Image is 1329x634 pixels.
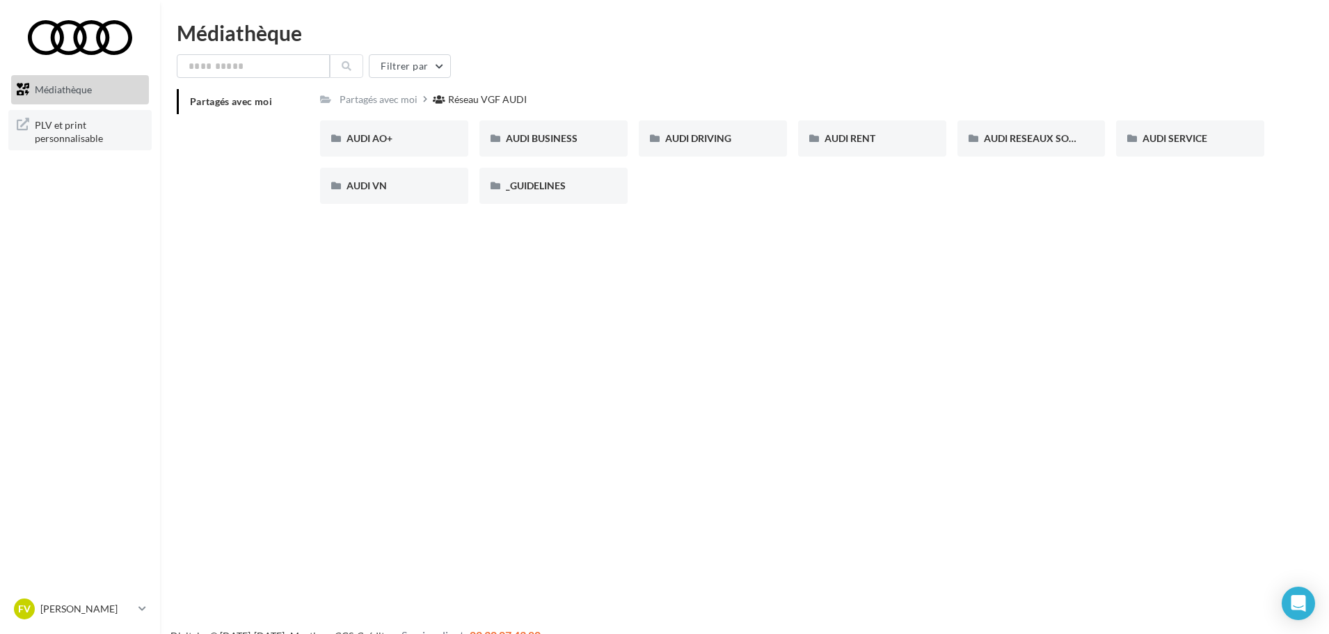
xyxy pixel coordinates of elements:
span: FV [18,602,31,616]
a: PLV et print personnalisable [8,110,152,151]
p: [PERSON_NAME] [40,602,133,616]
span: AUDI VN [347,180,387,191]
span: AUDI DRIVING [665,132,731,144]
span: AUDI AO+ [347,132,392,144]
span: PLV et print personnalisable [35,116,143,145]
button: Filtrer par [369,54,451,78]
span: AUDI RESEAUX SOCIAUX [984,132,1099,144]
div: Partagés avec moi [340,93,417,106]
div: Open Intercom Messenger [1282,587,1315,620]
span: AUDI RENT [825,132,875,144]
span: Partagés avec moi [190,95,272,107]
span: _GUIDELINES [506,180,566,191]
a: Médiathèque [8,75,152,104]
span: Médiathèque [35,84,92,95]
div: Réseau VGF AUDI [448,93,527,106]
span: AUDI SERVICE [1143,132,1207,144]
div: Médiathèque [177,22,1312,43]
a: FV [PERSON_NAME] [11,596,149,622]
span: AUDI BUSINESS [506,132,578,144]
